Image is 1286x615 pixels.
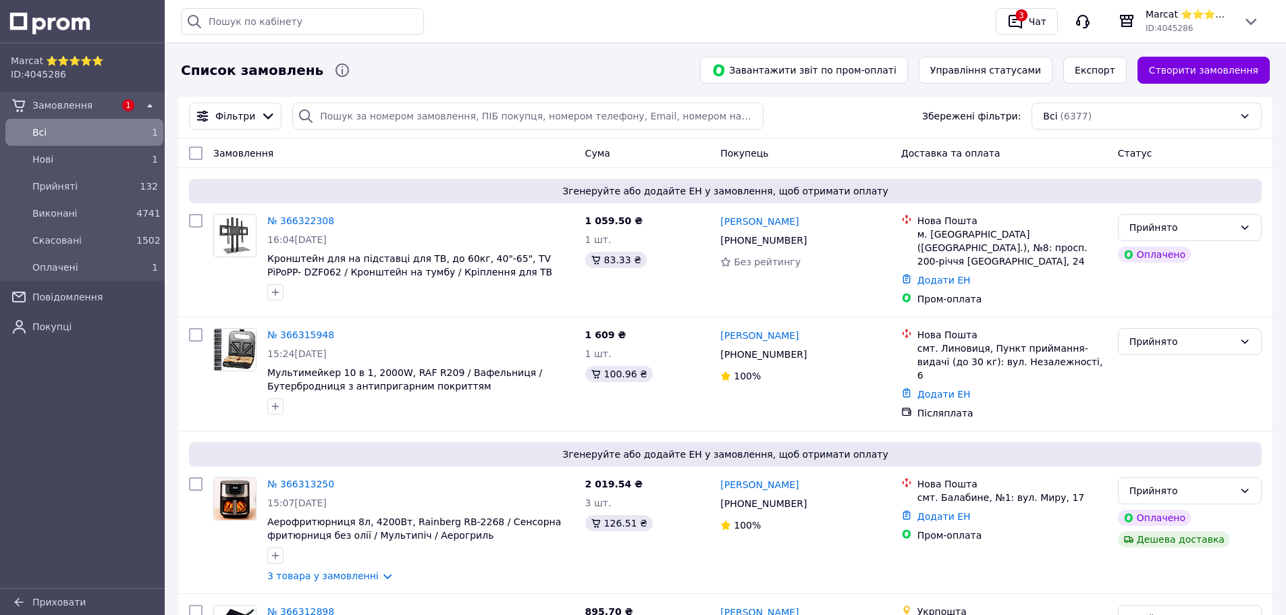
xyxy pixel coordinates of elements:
[734,257,801,267] span: Без рейтингу
[917,511,971,522] a: Додати ЕН
[213,328,257,371] a: Фото товару
[996,8,1058,35] button: 3Чат
[917,228,1107,268] div: м. [GEOGRAPHIC_DATA] ([GEOGRAPHIC_DATA].), №8: просп. 200-річчя [GEOGRAPHIC_DATA], 24
[585,148,610,159] span: Cума
[11,54,158,68] span: Marcat ⭐⭐⭐⭐⭐
[215,109,255,123] span: Фільтри
[214,215,256,257] img: Фото товару
[32,261,131,274] span: Оплачені
[720,215,799,228] a: [PERSON_NAME]
[1129,483,1234,498] div: Прийнято
[292,103,763,130] input: Пошук за номером замовлення, ПІБ покупця, номером телефону, Email, номером накладної
[720,329,799,342] a: [PERSON_NAME]
[213,214,257,257] a: Фото товару
[1063,57,1127,84] button: Експорт
[213,148,273,159] span: Замовлення
[32,320,158,333] span: Покупці
[32,290,158,304] span: Повідомлення
[917,275,971,286] a: Додати ЕН
[734,371,761,381] span: 100%
[700,57,908,84] button: Завантажити звіт по пром-оплаті
[917,529,1107,542] div: Пром-оплата
[1043,109,1057,123] span: Всі
[136,235,161,246] span: 1502
[919,57,1052,84] button: Управління статусами
[267,570,379,581] a: 3 товара у замовленні
[267,498,327,508] span: 15:07[DATE]
[1061,111,1092,122] span: (6377)
[917,491,1107,504] div: смт. Балабине, №1: вул. Миру, 17
[734,520,761,531] span: 100%
[1129,220,1234,235] div: Прийнято
[214,478,256,520] img: Фото товару
[718,494,809,513] div: [PHONE_NUMBER]
[213,477,257,520] a: Фото товару
[267,234,327,245] span: 16:04[DATE]
[267,253,552,277] a: Кронштейн для на підставці для ТВ, до 60кг, 40"-65", TV PiPoPP- DZF062 / Кронштейн на тумбу / Крі...
[585,498,612,508] span: 3 шт.
[585,215,643,226] span: 1 059.50 ₴
[267,367,542,392] a: Мультимейкер 10 в 1, 2000W, RAF R209 / Вафельниця / Бутербродниця з антипригарним покриттям
[901,148,1000,159] span: Доставка та оплата
[585,252,647,268] div: 83.33 ₴
[720,478,799,491] a: [PERSON_NAME]
[140,181,158,192] span: 132
[917,477,1107,491] div: Нова Пошта
[11,69,66,80] span: ID: 4045286
[136,208,161,219] span: 4741
[267,348,327,359] span: 15:24[DATE]
[32,234,131,247] span: Скасовані
[585,234,612,245] span: 1 шт.
[1118,510,1191,526] div: Оплачено
[194,448,1256,461] span: Згенеруйте або додайте ЕН у замовлення, щоб отримати оплату
[32,180,131,193] span: Прийняті
[32,99,115,112] span: Замовлення
[917,214,1107,228] div: Нова Пошта
[585,366,653,382] div: 100.96 ₴
[917,389,971,400] a: Додати ЕН
[1146,7,1232,21] span: Marcat ⭐⭐⭐⭐⭐
[585,479,643,489] span: 2 019.54 ₴
[214,329,256,371] img: Фото товару
[267,516,561,541] a: Аерофритюрниця 8л, 4200Вт, Rainberg RB-2268 / Сенсорна фритюрниця без олії / Мультипіч / Аерогриль
[917,292,1107,306] div: Пром-оплата
[194,184,1256,198] span: Згенеруйте або додайте ЕН у замовлення, щоб отримати оплату
[122,99,134,111] span: 1
[267,215,334,226] a: № 366322308
[152,127,158,138] span: 1
[152,154,158,165] span: 1
[917,406,1107,420] div: Післяплата
[1026,11,1049,32] div: Чат
[1118,148,1152,159] span: Статус
[718,345,809,364] div: [PHONE_NUMBER]
[585,515,653,531] div: 126.51 ₴
[181,8,424,35] input: Пошук по кабінету
[1137,57,1270,84] a: Створити замовлення
[922,109,1021,123] span: Збережені фільтри:
[32,207,131,220] span: Виконані
[32,597,86,608] span: Приховати
[181,61,323,80] span: Список замовлень
[917,328,1107,342] div: Нова Пошта
[267,479,334,489] a: № 366313250
[1118,246,1191,263] div: Оплачено
[720,148,768,159] span: Покупець
[585,348,612,359] span: 1 шт.
[32,126,131,139] span: Всi
[1118,531,1230,547] div: Дешева доставка
[1129,334,1234,349] div: Прийнято
[267,329,334,340] a: № 366315948
[585,329,626,340] span: 1 609 ₴
[152,262,158,273] span: 1
[718,231,809,250] div: [PHONE_NUMBER]
[1146,24,1193,33] span: ID: 4045286
[32,153,131,166] span: Нові
[917,342,1107,382] div: смт. Линовиця, Пункт приймання-видачі (до 30 кг): вул. Незалежності, 6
